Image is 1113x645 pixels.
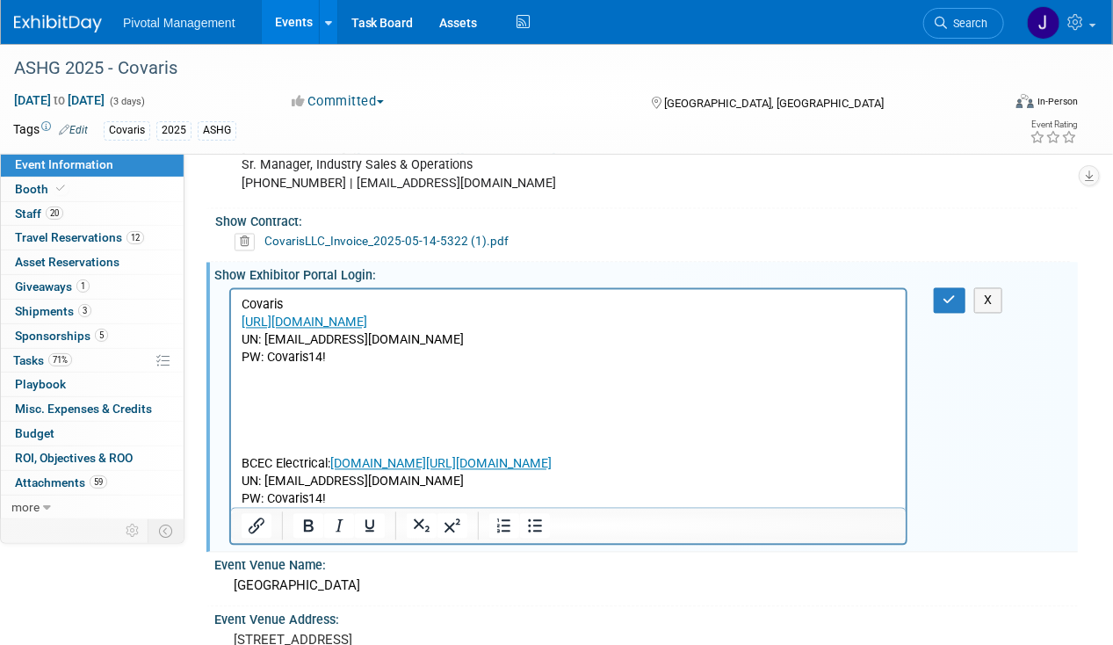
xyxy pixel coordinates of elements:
[95,329,108,342] span: 5
[13,92,105,108] span: [DATE] [DATE]
[8,53,987,84] div: ASHG 2025 - Covaris
[1,178,184,201] a: Booth
[923,8,1004,39] a: Search
[123,16,235,30] span: Pivotal Management
[947,17,987,30] span: Search
[1,446,184,470] a: ROI, Objectives & ROO
[59,124,88,136] a: Edit
[15,329,108,343] span: Sponsorships
[15,157,113,171] span: Event Information
[13,120,88,141] td: Tags
[489,514,519,539] button: Numbered list
[46,207,63,220] span: 20
[11,25,136,40] a: [URL][DOMAIN_NAME]
[104,121,150,140] div: Covaris
[15,279,90,294] span: Giveaways
[520,514,550,539] button: Bullet list
[48,353,72,366] span: 71%
[11,131,665,219] p: BCEC Electrical: UN: [EMAIL_ADDRESS][DOMAIN_NAME] PW: Covaris14!
[1,496,184,519] a: more
[1,471,184,495] a: Attachments59
[118,519,148,542] td: Personalize Event Tab Strip
[1,275,184,299] a: Giveaways1
[407,514,437,539] button: Subscript
[15,255,119,269] span: Asset Reservations
[15,451,133,465] span: ROI, Objectives & ROO
[15,402,152,416] span: Misc. Expenses & Credits
[922,91,1078,118] div: Event Format
[11,500,40,514] span: more
[76,279,90,293] span: 1
[1,324,184,348] a: Sponsorships5
[15,377,66,391] span: Playbook
[15,475,107,489] span: Attachments
[1,349,184,373] a: Tasks71%
[15,426,54,440] span: Budget
[1,202,184,226] a: Staff20
[15,182,69,196] span: Booth
[235,236,262,249] a: Delete attachment?
[108,96,145,107] span: (3 days)
[156,121,192,140] div: 2025
[14,15,102,33] img: ExhibitDay
[214,553,1078,575] div: Event Venue Name:
[215,209,1070,231] div: Show Contract:
[974,288,1002,314] button: X
[214,263,1078,285] div: Show Exhibitor Portal Login:
[13,353,72,367] span: Tasks
[99,167,321,182] a: [DOMAIN_NAME][URL][DOMAIN_NAME]
[1027,6,1060,40] img: Jessica Gatton
[228,573,1065,600] div: [GEOGRAPHIC_DATA]
[1016,94,1034,108] img: Format-Inperson.png
[1037,95,1078,108] div: In-Person
[15,304,91,318] span: Shipments
[665,97,885,110] span: [GEOGRAPHIC_DATA], [GEOGRAPHIC_DATA]
[1,373,184,396] a: Playbook
[51,93,68,107] span: to
[1,153,184,177] a: Event Information
[437,514,467,539] button: Superscript
[355,514,385,539] button: Underline
[148,519,184,542] td: Toggle Event Tabs
[11,7,665,77] p: Covaris UN: [EMAIL_ADDRESS][DOMAIN_NAME] PW: Covaris14!
[198,121,236,140] div: ASHG
[242,514,271,539] button: Insert/edit link
[10,7,666,219] body: Rich Text Area. Press ALT-0 for help.
[1,300,184,323] a: Shipments3
[126,231,144,244] span: 12
[293,514,323,539] button: Bold
[231,290,906,508] iframe: Rich Text Area
[324,514,354,539] button: Italic
[1,250,184,274] a: Asset Reservations
[214,607,1078,629] div: Event Venue Address:
[90,475,107,489] span: 59
[1,397,184,421] a: Misc. Expenses & Credits
[264,235,509,249] a: CovarisLLC_Invoice_2025-05-14-5322 (1).pdf
[1,226,184,250] a: Travel Reservations12
[229,113,907,201] div: [PERSON_NAME], CEM [PHONE_NUMBER] | Sr. Manager, Industry Sales & Operations [PHONE_NUMBER] | [EM...
[78,304,91,317] span: 3
[56,184,65,193] i: Booth reservation complete
[15,207,63,221] span: Staff
[15,230,144,244] span: Travel Reservations
[286,92,391,111] button: Committed
[1030,120,1077,129] div: Event Rating
[1,422,184,446] a: Budget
